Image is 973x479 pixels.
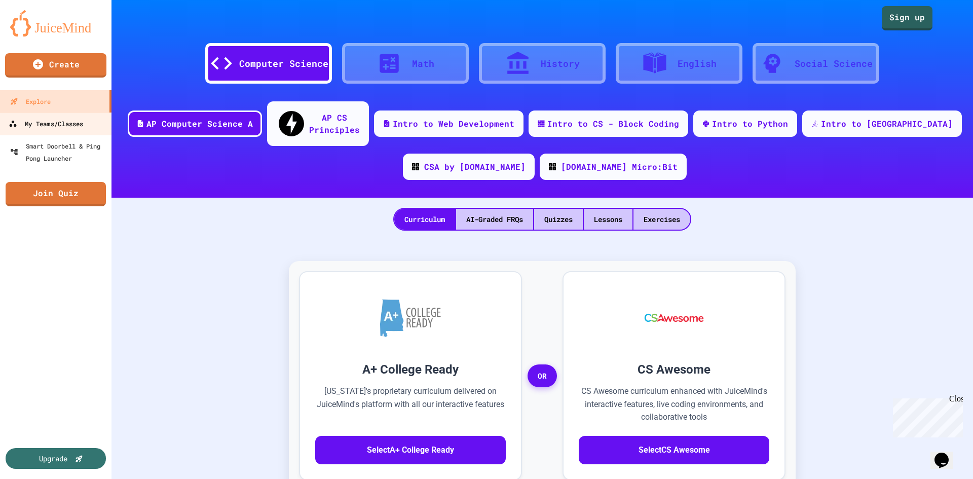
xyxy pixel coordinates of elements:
[412,57,434,70] div: Math
[456,209,533,230] div: AI-Graded FRQs
[541,57,580,70] div: History
[5,53,106,78] a: Create
[146,118,253,130] div: AP Computer Science A
[393,118,514,130] div: Intro to Web Development
[394,209,455,230] div: Curriculum
[634,287,714,348] img: CS Awesome
[889,394,963,437] iframe: chat widget
[10,10,101,36] img: logo-orange.svg
[6,182,106,206] a: Join Quiz
[528,364,557,388] span: OR
[633,209,690,230] div: Exercises
[315,360,506,379] h3: A+ College Ready
[315,436,506,464] button: SelectA+ College Ready
[579,385,769,424] p: CS Awesome curriculum enhanced with JuiceMind's interactive features, live coding environments, a...
[821,118,953,130] div: Intro to [GEOGRAPHIC_DATA]
[547,118,679,130] div: Intro to CS - Block Coding
[930,438,963,469] iframe: chat widget
[882,6,932,30] a: Sign up
[309,112,360,136] div: AP CS Principles
[795,57,873,70] div: Social Science
[239,57,328,70] div: Computer Science
[39,453,67,464] div: Upgrade
[10,95,51,107] div: Explore
[424,161,526,173] div: CSA by [DOMAIN_NAME]
[412,163,419,170] img: CODE_logo_RGB.png
[549,163,556,170] img: CODE_logo_RGB.png
[9,118,83,130] div: My Teams/Classes
[534,209,583,230] div: Quizzes
[579,436,769,464] button: SelectCS Awesome
[678,57,717,70] div: English
[584,209,632,230] div: Lessons
[561,161,678,173] div: [DOMAIN_NAME] Micro:Bit
[315,385,506,424] p: [US_STATE]'s proprietary curriculum delivered on JuiceMind's platform with all our interactive fe...
[579,360,769,379] h3: CS Awesome
[712,118,788,130] div: Intro to Python
[380,299,441,337] img: A+ College Ready
[4,4,70,64] div: Chat with us now!Close
[10,140,107,164] div: Smart Doorbell & Ping Pong Launcher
